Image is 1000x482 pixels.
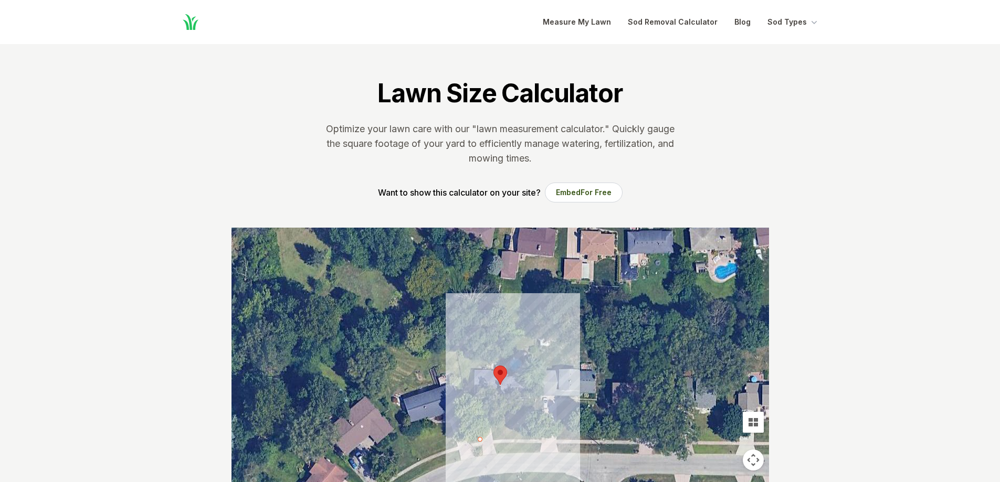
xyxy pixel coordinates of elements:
[767,16,819,28] button: Sod Types
[743,412,764,433] button: Tilt map
[377,78,622,109] h1: Lawn Size Calculator
[324,122,677,166] p: Optimize your lawn care with our "lawn measurement calculator." Quickly gauge the square footage ...
[628,16,718,28] a: Sod Removal Calculator
[545,183,623,202] button: EmbedFor Free
[581,188,612,197] span: For Free
[743,449,764,470] button: Map camera controls
[543,16,611,28] a: Measure My Lawn
[378,186,541,199] p: Want to show this calculator on your site?
[734,16,751,28] a: Blog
